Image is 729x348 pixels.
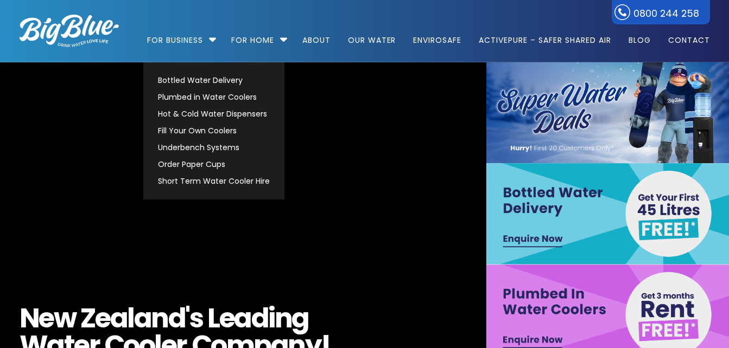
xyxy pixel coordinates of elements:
img: logo [20,15,119,47]
span: e [219,305,234,332]
a: Short Term Water Cooler Hire [153,173,275,190]
span: L [207,305,219,332]
a: Bottled Water Delivery [153,72,275,89]
a: Order Paper Cups [153,156,275,173]
span: s [189,305,203,332]
span: a [134,305,151,332]
span: Z [80,305,96,332]
a: Fill Your Own Coolers [153,123,275,139]
span: a [110,305,128,332]
span: d [251,305,269,332]
span: n [151,305,168,332]
span: w [54,305,76,332]
span: g [291,305,309,332]
a: Hot & Cold Water Dispensers [153,106,275,123]
span: e [39,305,54,332]
span: l [127,305,134,332]
span: e [95,305,110,332]
span: i [268,305,275,332]
span: a [234,305,251,332]
span: ' [185,305,189,332]
span: N [20,305,39,332]
span: n [275,305,292,332]
a: Plumbed in Water Coolers [153,89,275,106]
span: d [168,305,186,332]
a: Underbench Systems [153,139,275,156]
